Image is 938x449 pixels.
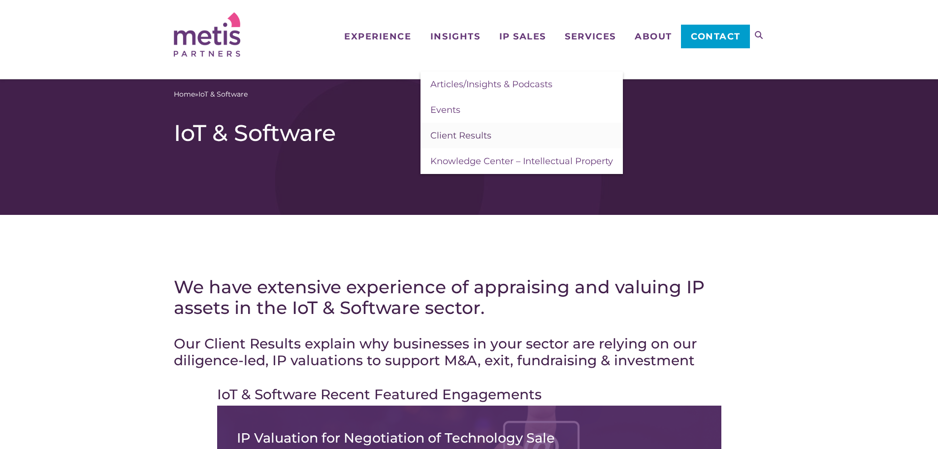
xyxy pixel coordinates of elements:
span: IP Sales [499,32,546,41]
span: Client Results [430,130,491,141]
span: Experience [344,32,411,41]
span: Services [565,32,615,41]
a: Contact [681,25,749,48]
h3: IP Valuation for Negotiation of Technology Sale [237,430,702,446]
span: » [174,89,248,100]
span: Articles/Insights & Podcasts [430,79,552,90]
span: About [635,32,672,41]
div: IoT & Software Recent Featured Engagements [217,386,721,403]
span: Insights [430,32,480,41]
h1: IoT & Software [174,119,765,147]
a: Articles/Insights & Podcasts [420,71,623,97]
h2: We have extensive experience of appraising and valuing IP assets in the IoT & Software sector. [174,276,765,318]
span: Knowledge Center – Intellectual Property [430,156,613,167]
img: Metis Partners [174,12,240,57]
a: Events [420,97,623,123]
a: Home [174,89,195,100]
span: IoT & Software [198,89,248,100]
h3: Our Client Results explain why businesses in your sector are relying on our diligence-led, IP val... [174,335,765,369]
a: Knowledge Center – Intellectual Property [420,148,623,174]
span: Contact [691,32,741,41]
span: Events [430,104,460,115]
a: Client Results [420,123,623,148]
